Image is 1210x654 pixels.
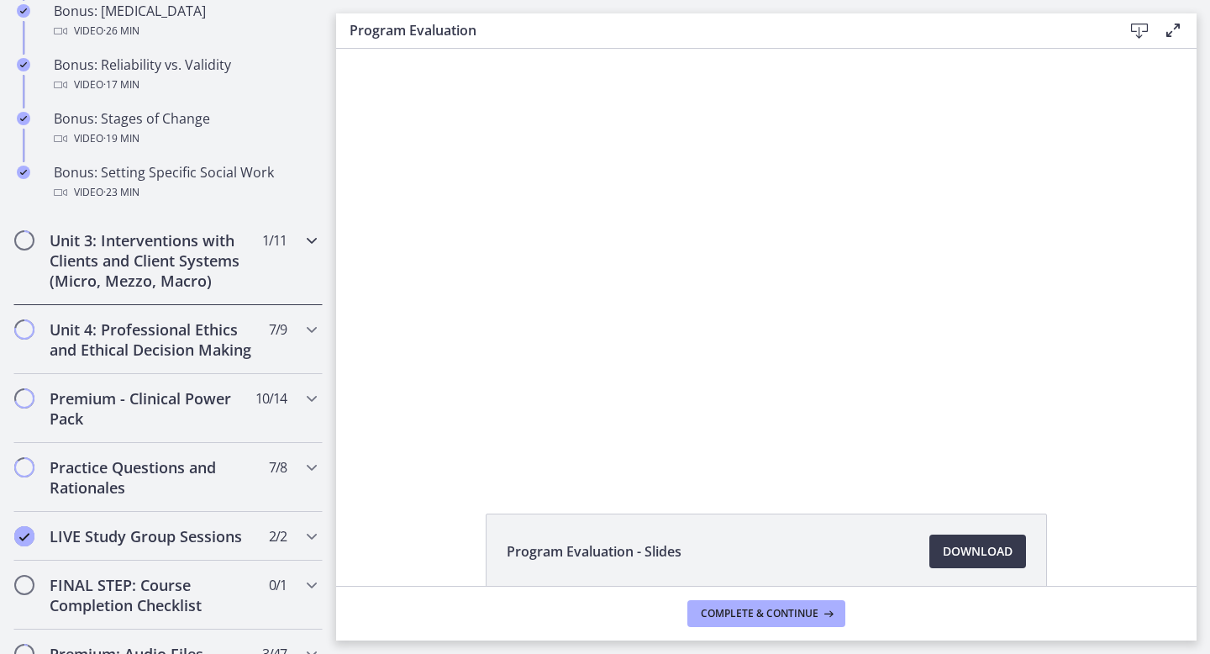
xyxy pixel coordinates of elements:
[350,20,1096,40] h3: Program Evaluation
[103,21,139,41] span: · 26 min
[269,526,287,546] span: 2 / 2
[929,535,1026,568] a: Download
[54,162,316,203] div: Bonus: Setting Specific Social Work
[17,166,30,179] i: Completed
[336,49,1197,475] iframe: Video Lesson
[103,75,139,95] span: · 17 min
[269,575,287,595] span: 0 / 1
[54,75,316,95] div: Video
[262,230,287,251] span: 1 / 11
[17,58,30,71] i: Completed
[14,526,34,546] i: Completed
[701,607,818,620] span: Complete & continue
[255,388,287,409] span: 10 / 14
[54,182,316,203] div: Video
[54,108,316,149] div: Bonus: Stages of Change
[54,55,316,95] div: Bonus: Reliability vs. Validity
[50,575,255,615] h2: FINAL STEP: Course Completion Checklist
[17,112,30,125] i: Completed
[687,600,845,627] button: Complete & continue
[269,319,287,340] span: 7 / 9
[943,541,1013,562] span: Download
[54,129,316,149] div: Video
[103,129,139,149] span: · 19 min
[50,526,255,546] h2: LIVE Study Group Sessions
[269,457,287,477] span: 7 / 8
[507,541,681,562] span: Program Evaluation - Slides
[50,457,255,498] h2: Practice Questions and Rationales
[54,21,316,41] div: Video
[54,1,316,41] div: Bonus: [MEDICAL_DATA]
[103,182,139,203] span: · 23 min
[17,4,30,18] i: Completed
[50,388,255,429] h2: Premium - Clinical Power Pack
[50,230,255,291] h2: Unit 3: Interventions with Clients and Client Systems (Micro, Mezzo, Macro)
[50,319,255,360] h2: Unit 4: Professional Ethics and Ethical Decision Making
